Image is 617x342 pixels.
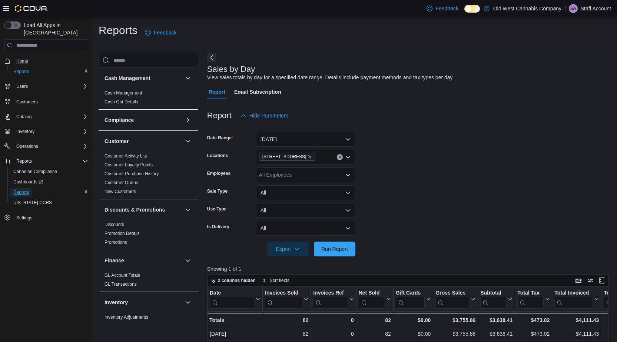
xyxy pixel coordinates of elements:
[259,276,292,285] button: Sort fields
[105,299,128,306] h3: Inventory
[435,5,458,12] span: Feedback
[480,316,512,325] div: $3,638.41
[10,188,32,197] a: Reports
[321,245,348,253] span: Run Report
[16,158,32,164] span: Reports
[256,203,355,218] button: All
[480,290,507,297] div: Subtotal
[13,157,88,166] span: Reports
[358,316,391,325] div: 82
[265,329,308,338] div: 82
[13,56,88,66] span: Home
[183,298,192,307] button: Inventory
[569,4,578,13] div: Staff Account
[105,90,142,96] span: Cash Management
[313,290,348,309] div: Invoices Ref
[105,315,148,320] a: Inventory Adjustments
[265,290,302,309] div: Invoices Sold
[105,180,138,186] span: Customer Queue
[480,290,507,309] div: Subtotal
[598,276,607,285] button: Enter fullscreen
[424,1,461,16] a: Feedback
[105,222,124,227] a: Discounts
[1,126,91,137] button: Inventory
[13,57,31,66] a: Home
[10,198,55,207] a: [US_STATE] CCRS
[105,137,129,145] h3: Customer
[396,329,431,338] div: $0.00
[13,189,29,195] span: Reports
[210,290,254,297] div: Date
[16,129,34,135] span: Inventory
[105,116,134,124] h3: Compliance
[183,205,192,214] button: Discounts & Promotions
[7,66,91,77] button: Reports
[105,74,182,82] button: Cash Management
[13,200,52,206] span: [US_STATE] CCRS
[1,212,91,223] button: Settings
[313,316,354,325] div: 0
[210,329,260,338] div: [DATE]
[1,112,91,122] button: Catalog
[13,112,34,121] button: Catalog
[13,142,88,151] span: Operations
[395,290,425,309] div: Gift Card Sales
[13,97,41,106] a: Customers
[517,290,550,309] button: Total Tax
[517,290,544,309] div: Total Tax
[10,188,88,197] span: Reports
[105,272,140,278] span: GL Account Totals
[480,290,512,309] button: Subtotal
[105,273,140,278] a: GL Account Totals
[218,278,256,283] span: 2 columns hidden
[105,281,137,287] span: GL Transactions
[272,242,304,256] span: Export
[256,132,355,147] button: [DATE]
[105,180,138,185] a: Customer Queue
[105,206,182,213] button: Discounts & Promotions
[517,329,550,338] div: $473.02
[10,67,88,76] span: Reports
[4,53,88,242] nav: Complex example
[207,135,233,141] label: Date Range
[570,4,576,13] span: SA
[435,290,470,297] div: Gross Sales
[16,83,28,89] span: Users
[1,56,91,66] button: Home
[314,242,355,256] button: Run Report
[99,220,198,250] div: Discounts & Promotions
[183,74,192,83] button: Cash Management
[105,206,165,213] h3: Discounts & Promotions
[1,156,91,166] button: Reports
[13,82,31,91] button: Users
[256,221,355,236] button: All
[105,189,136,195] span: New Customers
[208,276,259,285] button: 2 columns hidden
[105,99,138,104] a: Cash Out Details
[13,179,43,185] span: Dashboards
[207,265,613,273] p: Showing 1 of 1
[105,162,153,167] a: Customer Loyalty Points
[210,290,254,309] div: Date
[16,215,32,221] span: Settings
[7,177,91,187] a: Dashboards
[105,230,140,236] span: Promotion Details
[586,276,595,285] button: Display options
[105,222,124,228] span: Discounts
[1,81,91,92] button: Users
[313,329,354,338] div: 0
[435,290,470,309] div: Gross Sales
[16,114,31,120] span: Catalog
[105,282,137,287] a: GL Transactions
[249,112,288,119] span: Hide Parameters
[183,137,192,146] button: Customer
[207,153,228,159] label: Locations
[313,290,354,309] button: Invoices Ref
[13,127,88,136] span: Inventory
[99,23,137,38] h1: Reports
[209,84,225,99] span: Report
[267,242,309,256] button: Export
[99,152,198,199] div: Customer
